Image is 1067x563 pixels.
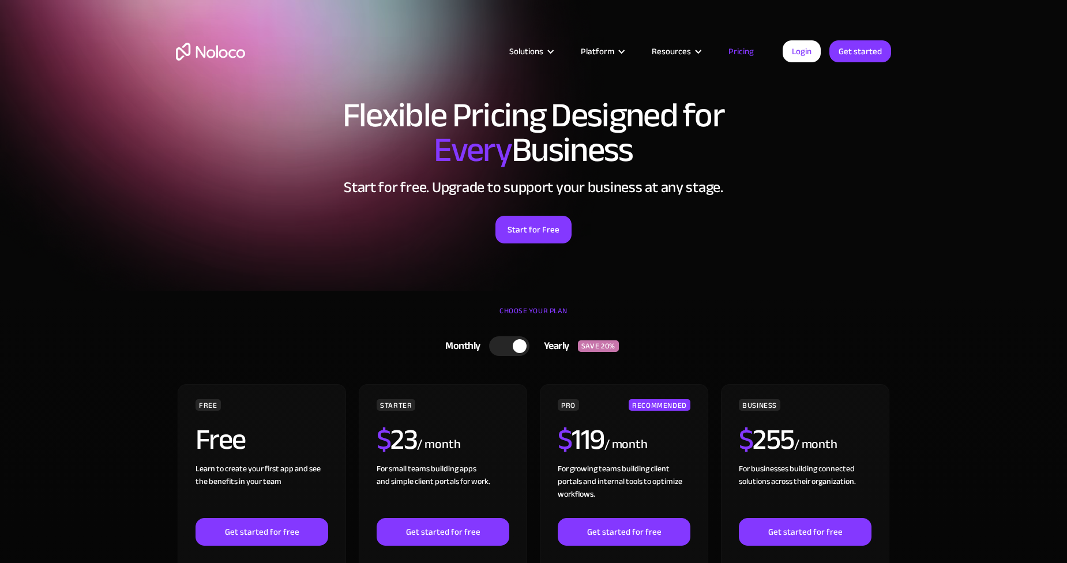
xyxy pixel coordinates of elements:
h2: Free [196,425,246,454]
h2: 119 [558,425,604,454]
a: Get started for free [377,518,509,546]
div: Platform [566,44,637,59]
a: home [176,43,245,61]
div: / month [604,436,648,454]
h2: Start for free. Upgrade to support your business at any stage. [176,179,891,196]
div: Resources [652,44,691,59]
h1: Flexible Pricing Designed for Business [176,98,891,167]
div: Solutions [509,44,543,59]
h2: 255 [739,425,794,454]
div: For growing teams building client portals and internal tools to optimize workflows. [558,463,690,518]
div: BUSINESS [739,399,780,411]
div: Learn to create your first app and see the benefits in your team ‍ [196,463,328,518]
div: STARTER [377,399,415,411]
div: PRO [558,399,579,411]
a: Get started for free [739,518,871,546]
a: Start for Free [495,216,572,243]
div: For businesses building connected solutions across their organization. ‍ [739,463,871,518]
h2: 23 [377,425,418,454]
div: RECOMMENDED [629,399,690,411]
a: Get started for free [196,518,328,546]
span: $ [377,412,391,467]
div: Platform [581,44,614,59]
span: $ [558,412,572,467]
div: / month [417,436,460,454]
a: Pricing [714,44,768,59]
div: Solutions [495,44,566,59]
div: Monthly [431,337,489,355]
div: Yearly [529,337,578,355]
div: / month [794,436,837,454]
div: FREE [196,399,221,411]
a: Get started for free [558,518,690,546]
span: Every [434,118,512,182]
a: Get started [829,40,891,62]
div: For small teams building apps and simple client portals for work. ‍ [377,463,509,518]
div: CHOOSE YOUR PLAN [176,302,891,331]
div: SAVE 20% [578,340,619,352]
a: Login [783,40,821,62]
span: $ [739,412,753,467]
div: Resources [637,44,714,59]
